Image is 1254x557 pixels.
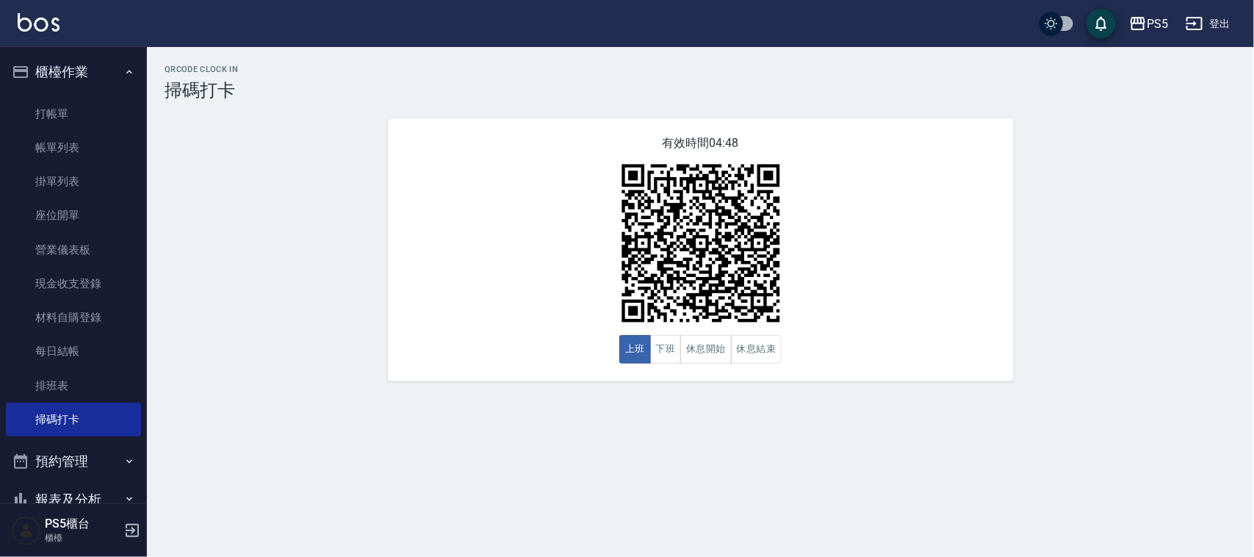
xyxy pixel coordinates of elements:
button: 櫃檯作業 [6,53,141,91]
h2: QRcode Clock In [165,65,1236,74]
a: 材料自購登錄 [6,301,141,334]
button: 預約管理 [6,442,141,481]
button: 報表及分析 [6,481,141,519]
button: PS5 [1123,9,1174,39]
h3: 掃碼打卡 [165,80,1236,101]
a: 座位開單 [6,198,141,232]
div: PS5 [1147,15,1168,33]
a: 掃碼打卡 [6,403,141,436]
a: 掛單列表 [6,165,141,198]
button: 休息結束 [731,335,782,364]
a: 帳單列表 [6,131,141,165]
button: 登出 [1180,10,1236,37]
a: 打帳單 [6,97,141,131]
img: Person [12,516,41,545]
p: 櫃檯 [45,531,120,545]
a: 排班表 [6,369,141,403]
button: 下班 [650,335,682,364]
img: Logo [18,13,60,32]
div: 有效時間 04:48 [388,118,1014,381]
h5: PS5櫃台 [45,517,120,531]
button: 休息開始 [680,335,732,364]
button: save [1087,9,1116,38]
button: 上班 [619,335,651,364]
a: 現金收支登錄 [6,267,141,301]
a: 營業儀表板 [6,233,141,267]
a: 每日結帳 [6,334,141,368]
